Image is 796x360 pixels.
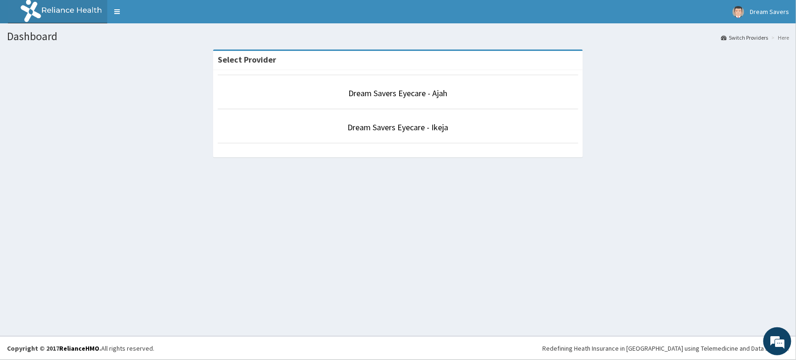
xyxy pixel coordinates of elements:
[48,52,157,64] div: Chat with us now
[348,122,449,133] a: Dream Savers Eyecare - Ikeja
[59,344,99,353] a: RelianceHMO
[5,255,178,288] textarea: Type your message and hit 'Enter'
[153,5,175,27] div: Minimize live chat window
[7,30,789,42] h1: Dashboard
[7,344,101,353] strong: Copyright © 2017 .
[750,7,789,16] span: Dream Savers
[218,54,276,65] strong: Select Provider
[349,88,448,99] a: Dream Savers Eyecare - Ajah
[17,47,38,70] img: d_794563401_company_1708531726252_794563401
[733,6,744,18] img: User Image
[721,34,768,42] a: Switch Providers
[542,344,789,353] div: Redefining Heath Insurance in [GEOGRAPHIC_DATA] using Telemedicine and Data Science!
[769,34,789,42] li: Here
[54,118,129,212] span: We're online!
